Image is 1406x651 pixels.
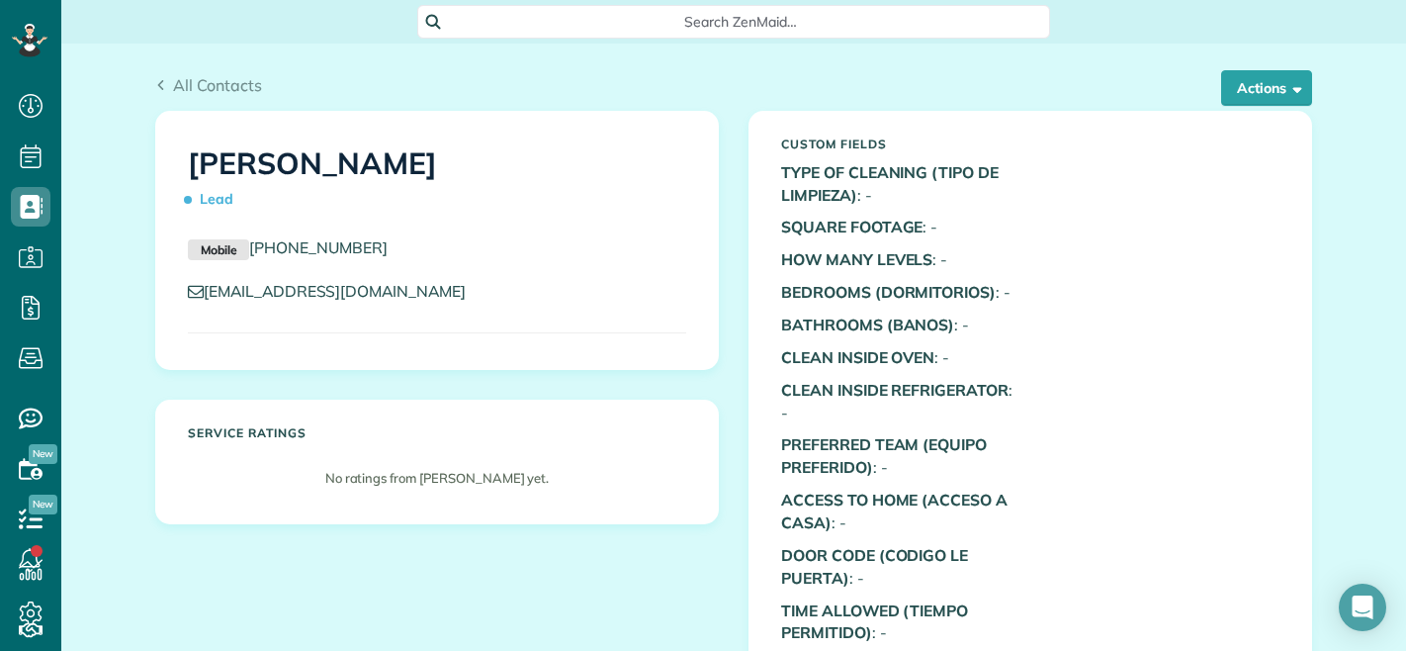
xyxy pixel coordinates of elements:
b: ACCESS TO HOME (ACCESO A CASA) [781,490,1008,532]
p: : - [781,216,1015,238]
a: Mobile[PHONE_NUMBER] [188,237,388,257]
b: TIME ALLOWED (TIEMPO PERMITIDO) [781,601,968,643]
p: : - [781,433,1015,479]
b: PREFERRED TEAM (EQUIPO PREFERIDO) [781,434,987,477]
p: : - [781,346,1015,369]
p: : - [781,544,1015,590]
b: CLEAN INSIDE REFRIGERATOR [781,380,1009,400]
b: BATHROOMS (BANOS) [781,315,954,334]
div: Open Intercom Messenger [1339,584,1386,631]
p: : - [781,248,1015,271]
span: All Contacts [173,75,262,95]
small: Mobile [188,239,249,261]
p: : - [781,379,1015,424]
b: BEDROOMS (DORMITORIOS) [781,282,996,302]
b: HOW MANY LEVELS [781,249,932,269]
a: [EMAIL_ADDRESS][DOMAIN_NAME] [188,281,484,301]
span: Lead [188,182,241,217]
p: No ratings from [PERSON_NAME] yet. [198,469,676,488]
b: CLEAN INSIDE OVEN [781,347,934,367]
p: : - [781,281,1015,304]
span: New [29,444,57,464]
b: TYPE OF CLEANING (TIPO DE LIMPIEZA) [781,162,999,205]
p: : - [781,600,1015,645]
p: : - [781,489,1015,534]
span: New [29,495,57,514]
b: DOOR CODE (CODIGO LE PUERTA) [781,545,968,588]
h1: [PERSON_NAME] [188,147,686,217]
p: : - [781,314,1015,336]
a: All Contacts [155,73,262,97]
h5: Custom Fields [781,138,1015,150]
button: Actions [1221,70,1312,106]
h5: Service ratings [188,426,686,439]
b: SQUARE FOOTAGE [781,217,923,236]
p: : - [781,161,1015,207]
